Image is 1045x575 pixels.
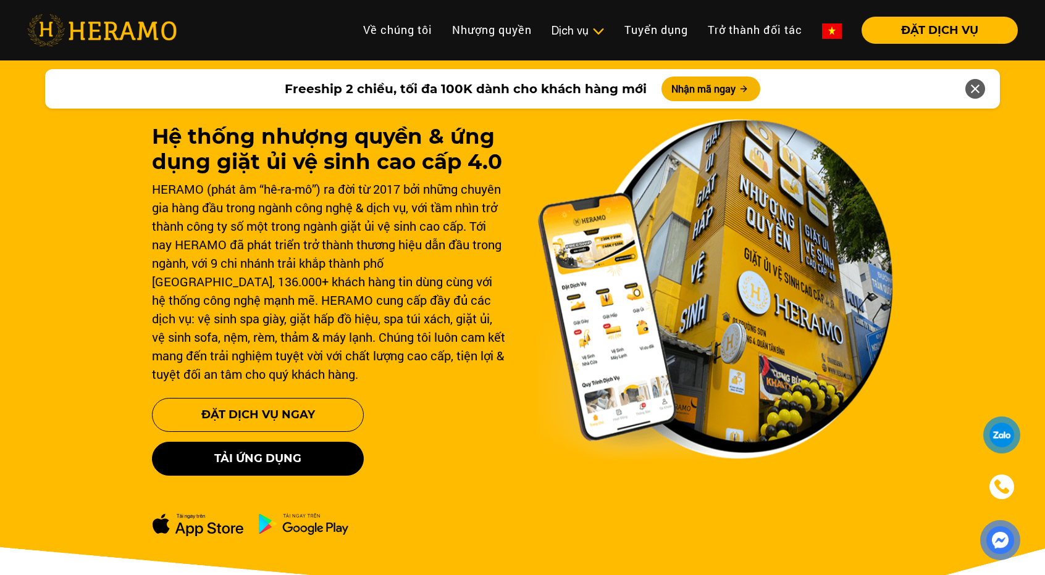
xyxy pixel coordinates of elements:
[152,513,243,537] img: apple-dowload
[152,442,364,476] button: Tải ứng dụng
[985,470,1019,504] a: phone-icon
[258,513,350,535] img: ch-dowload
[27,14,177,46] img: heramo-logo.png
[592,25,605,38] img: subToggleIcon
[661,77,760,101] button: Nhận mã ngay
[152,180,508,383] div: HERAMO (phát âm “hê-ra-mô”) ra đời từ 2017 bởi những chuyên gia hàng đầu trong ngành công nghệ & ...
[852,25,1018,36] a: ĐẶT DỊCH VỤ
[353,17,442,43] a: Về chúng tôi
[537,119,893,460] img: banner
[442,17,542,43] a: Nhượng quyền
[993,478,1010,496] img: phone-icon
[152,124,508,175] h1: Hệ thống nhượng quyền & ứng dụng giặt ủi vệ sinh cao cấp 4.0
[615,17,698,43] a: Tuyển dụng
[152,398,364,432] button: Đặt Dịch Vụ Ngay
[822,23,842,39] img: vn-flag.png
[285,80,647,98] span: Freeship 2 chiều, tối đa 100K dành cho khách hàng mới
[862,17,1018,44] button: ĐẶT DỊCH VỤ
[698,17,812,43] a: Trở thành đối tác
[552,22,605,39] div: Dịch vụ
